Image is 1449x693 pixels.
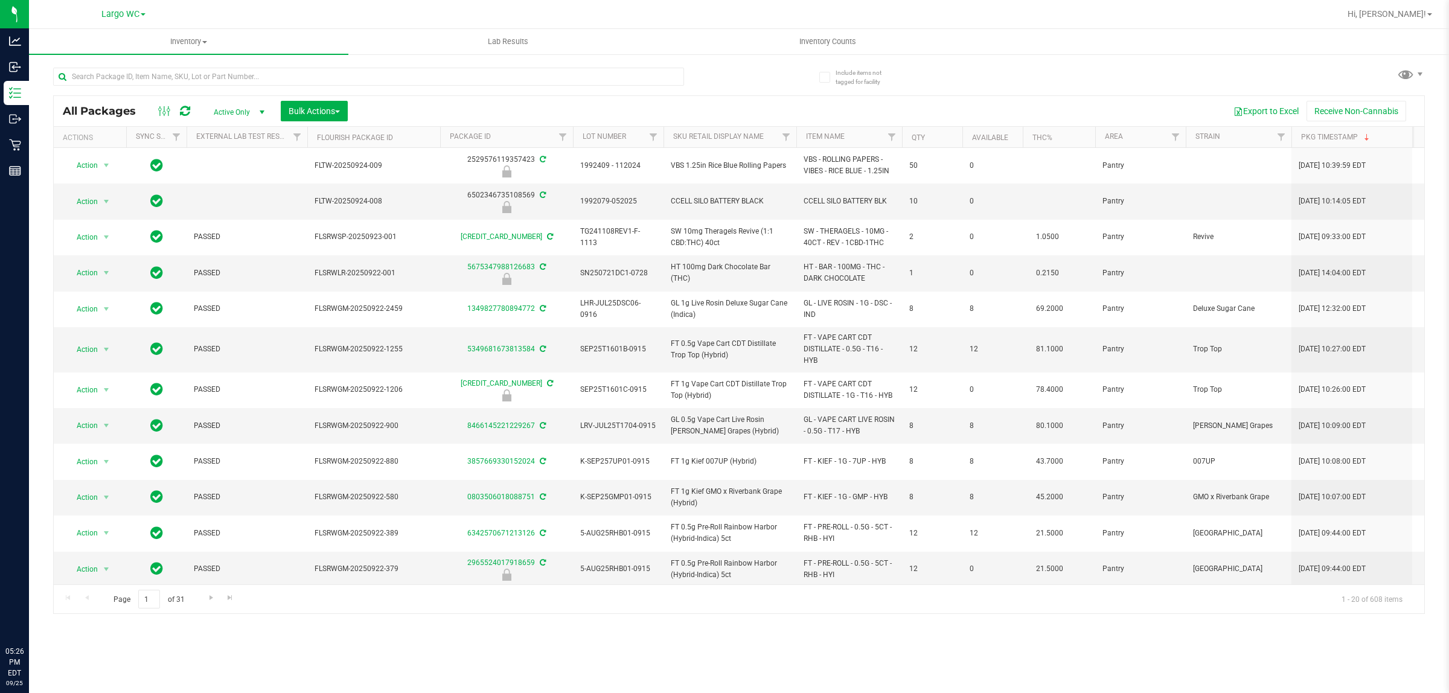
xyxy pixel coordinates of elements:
a: Package ID [450,132,491,141]
span: 0 [970,563,1016,575]
span: FLTW-20250924-009 [315,160,433,171]
span: PASSED [194,343,300,355]
span: FLSRWLR-20250922-001 [315,267,433,279]
a: Filter [1271,127,1291,147]
span: FT 1g Kief 007UP (Hybrid) [671,456,789,467]
span: In Sync [150,228,163,245]
div: Actions [63,133,121,142]
span: 78.4000 [1030,381,1069,398]
span: SN250721DC1-0728 [580,267,656,279]
div: Newly Received [438,201,575,213]
a: Strain [1195,132,1220,141]
a: 0803506018088751 [467,493,535,501]
span: select [99,229,114,246]
span: Hi, [PERSON_NAME]! [1348,9,1426,19]
span: FLSRWSP-20250923-001 [315,231,433,243]
span: 1.0500 [1030,228,1065,246]
span: [GEOGRAPHIC_DATA] [1193,563,1284,575]
span: 12 [970,343,1016,355]
span: [DATE] 10:14:05 EDT [1299,196,1366,207]
span: Trop Top [1193,343,1284,355]
span: HT - BAR - 100MG - THC - DARK CHOCOLATE [804,261,895,284]
span: FLSRWGM-20250922-1255 [315,343,433,355]
span: FLSRWGM-20250922-880 [315,456,433,467]
inline-svg: Analytics [9,35,21,47]
span: Largo WC [101,9,139,19]
span: GMO x Riverbank Grape [1193,491,1284,503]
span: 12 [909,528,955,539]
span: 1 - 20 of 608 items [1332,590,1412,608]
span: 8 [909,456,955,467]
span: select [99,417,114,434]
a: Filter [1166,127,1186,147]
span: Action [66,561,98,578]
span: FT - KIEF - 1G - GMP - HYB [804,491,895,503]
span: FT 1g Kief GMO x Riverbank Grape (Hybrid) [671,486,789,509]
span: PASSED [194,491,300,503]
a: Inventory Counts [668,29,987,54]
iframe: Resource center [12,596,48,633]
a: Filter [167,127,187,147]
span: 007UP [1193,456,1284,467]
button: Receive Non-Cannabis [1307,101,1406,121]
span: PASSED [194,303,300,315]
span: 21.5000 [1030,525,1069,542]
span: 1 [909,267,955,279]
span: 5-AUG25RHB01-0915 [580,563,656,575]
span: PASSED [194,267,300,279]
span: FLSRWGM-20250922-900 [315,420,433,432]
span: 8 [970,420,1016,432]
a: Filter [553,127,573,147]
span: Action [66,382,98,398]
span: [DATE] 10:07:00 EDT [1299,491,1366,503]
span: FLTW-20250924-008 [315,196,433,207]
span: Sync from Compliance System [538,493,546,501]
span: FT 0.5g Pre-Roll Rainbow Harbor (Hybrid-Indica) 5ct [671,558,789,581]
span: FLSRWGM-20250922-379 [315,563,433,575]
span: In Sync [150,381,163,398]
span: Bulk Actions [289,106,340,116]
span: select [99,561,114,578]
span: FT - PRE-ROLL - 0.5G - 5CT - RHB - HYI [804,522,895,544]
span: In Sync [150,525,163,541]
span: [DATE] 14:04:00 EDT [1299,267,1366,279]
a: Pkg Timestamp [1301,133,1372,141]
span: 50 [909,160,955,171]
span: All Packages [63,104,148,118]
span: 10 [909,196,955,207]
inline-svg: Retail [9,139,21,151]
span: K-SEP25GMP01-0915 [580,491,656,503]
span: Action [66,264,98,281]
span: K-SEP257UP01-0915 [580,456,656,467]
span: LRV-JUL25T1704-0915 [580,420,656,432]
span: In Sync [150,193,163,209]
span: 80.1000 [1030,417,1069,435]
span: 45.2000 [1030,488,1069,506]
span: [GEOGRAPHIC_DATA] [1193,528,1284,539]
span: Pantry [1102,528,1179,539]
span: select [99,489,114,506]
span: FLSRWGM-20250922-580 [315,491,433,503]
span: [DATE] 09:33:00 EDT [1299,231,1366,243]
div: 6502346735108569 [438,190,575,213]
span: [DATE] 10:27:00 EDT [1299,343,1366,355]
span: Pantry [1102,420,1179,432]
span: SEP25T1601B-0915 [580,343,656,355]
div: Quarantine [438,273,575,285]
span: FLSRWGM-20250922-2459 [315,303,433,315]
span: 69.2000 [1030,300,1069,318]
span: [DATE] 10:39:59 EDT [1299,160,1366,171]
inline-svg: Outbound [9,113,21,125]
a: Flourish Package ID [317,133,393,142]
span: GL - LIVE ROSIN - 1G - DSC - IND [804,298,895,321]
span: [DATE] 09:44:00 EDT [1299,563,1366,575]
span: 8 [970,456,1016,467]
span: 2 [909,231,955,243]
button: Bulk Actions [281,101,348,121]
a: [CREDIT_CARD_NUMBER] [461,379,542,388]
a: Filter [644,127,664,147]
span: Include items not tagged for facility [836,68,896,86]
span: 43.7000 [1030,453,1069,470]
a: 5349681673813584 [467,345,535,353]
span: In Sync [150,488,163,505]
